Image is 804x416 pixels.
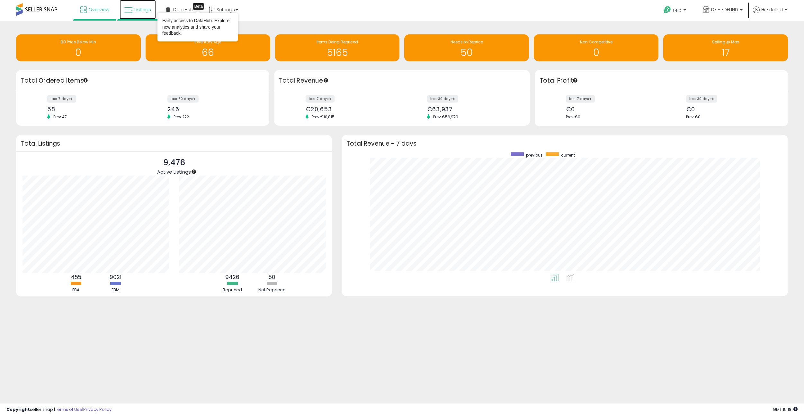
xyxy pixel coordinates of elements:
[57,287,95,293] div: FBA
[167,95,199,103] label: last 30 days
[88,6,109,13] span: Overview
[253,287,291,293] div: Not Repriced
[279,76,525,85] h3: Total Revenue
[427,106,519,113] div: €63,937
[753,6,787,21] a: Hi Edelind
[170,114,192,120] span: Prev: 222
[663,34,788,61] a: Selling @ Max 17
[21,76,264,85] h3: Total Ordered Items
[213,287,252,293] div: Repriced
[269,273,275,281] b: 50
[666,47,785,58] h1: 17
[83,77,88,83] div: Tooltip anchor
[275,34,400,61] a: Items Being Repriced 5165
[47,95,76,103] label: last 7 days
[71,273,81,281] b: 455
[194,39,221,45] span: Inventory Age
[149,47,267,58] h1: 66
[451,39,483,45] span: Needs to Reprice
[173,6,193,13] span: DataHub
[278,47,397,58] h1: 5165
[534,34,658,61] a: Non Competitive 0
[61,39,96,45] span: BB Price Below Min
[561,152,575,158] span: current
[711,6,738,13] span: DE - EDELIND
[663,6,671,14] i: Get Help
[317,39,358,45] span: Items Being Repriced
[427,95,458,103] label: last 30 days
[566,95,595,103] label: last 7 days
[537,47,655,58] h1: 0
[404,34,529,61] a: Needs to Reprice 50
[566,114,580,120] span: Prev: €0
[225,273,239,281] b: 9426
[21,141,327,146] h3: Total Listings
[16,34,141,61] a: BB Price Below Min 0
[526,152,543,158] span: previous
[658,1,692,21] a: Help
[323,77,329,83] div: Tooltip anchor
[157,168,191,175] span: Active Listings
[19,47,138,58] h1: 0
[191,169,197,175] div: Tooltip anchor
[167,106,258,113] div: 246
[47,106,138,113] div: 58
[686,95,717,103] label: last 30 days
[146,34,270,61] a: Inventory Age 66
[134,6,151,13] span: Listings
[580,39,612,45] span: Non Competitive
[306,106,397,113] div: €20,653
[407,47,526,58] h1: 50
[686,106,777,113] div: €0
[673,7,682,13] span: Help
[346,141,783,146] h3: Total Revenue - 7 days
[430,114,461,120] span: Prev: €56,979
[193,3,204,10] div: Tooltip anchor
[686,114,701,120] span: Prev: €0
[308,114,338,120] span: Prev: €10,815
[110,273,121,281] b: 9021
[540,76,783,85] h3: Total Profit
[50,114,70,120] span: Prev: 47
[306,95,335,103] label: last 7 days
[572,77,578,83] div: Tooltip anchor
[566,106,657,113] div: €0
[712,39,739,45] span: Selling @ Max
[761,6,783,13] span: Hi Edelind
[96,287,135,293] div: FBM
[162,18,233,37] div: Early access to DataHub. Explore new analytics and share your feedback.
[157,157,191,169] p: 9,476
